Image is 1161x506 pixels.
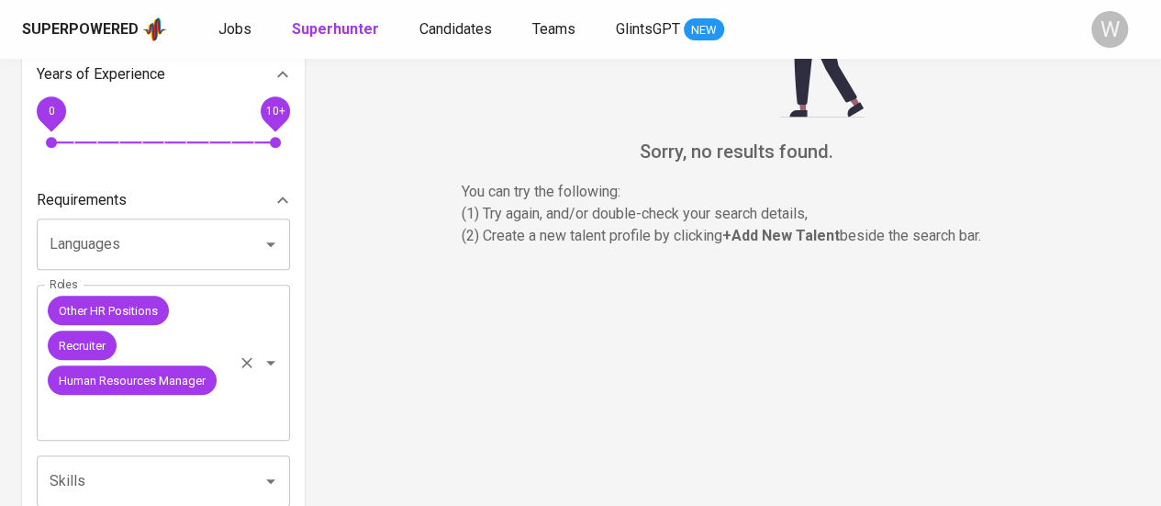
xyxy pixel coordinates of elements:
p: (2) Create a new talent profile by clicking beside the search bar. [462,225,1012,247]
a: Superpoweredapp logo [22,16,167,43]
div: Human Resources Manager [48,365,217,395]
span: NEW [684,21,724,39]
a: Jobs [218,18,255,41]
button: Clear [234,350,260,376]
a: Teams [532,18,579,41]
img: app logo [142,16,167,43]
div: Recruiter [48,331,117,360]
span: 10+ [265,105,285,118]
div: Requirements [37,182,290,219]
b: Superhunter [292,20,379,38]
div: Other HR Positions [48,296,169,325]
p: You can try the following : [462,181,1012,203]
b: + Add New Talent [722,227,840,244]
div: W [1091,11,1128,48]
span: 0 [48,105,54,118]
span: Jobs [218,20,251,38]
a: GlintsGPT NEW [616,18,724,41]
a: Superhunter [292,18,383,41]
a: Candidates [419,18,496,41]
button: Open [258,350,284,376]
div: Years of Experience [37,56,290,93]
span: Teams [532,20,575,38]
span: Human Resources Manager [48,372,217,389]
p: Years of Experience [37,63,165,85]
span: Other HR Positions [48,302,169,320]
p: (1) Try again, and/or double-check your search details, [462,203,1012,225]
span: Recruiter [48,337,117,354]
span: Candidates [419,20,492,38]
button: Open [258,231,284,257]
div: Superpowered [22,19,139,40]
span: GlintsGPT [616,20,680,38]
p: Requirements [37,189,127,211]
h6: Sorry, no results found. [334,137,1139,166]
button: Open [258,468,284,494]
